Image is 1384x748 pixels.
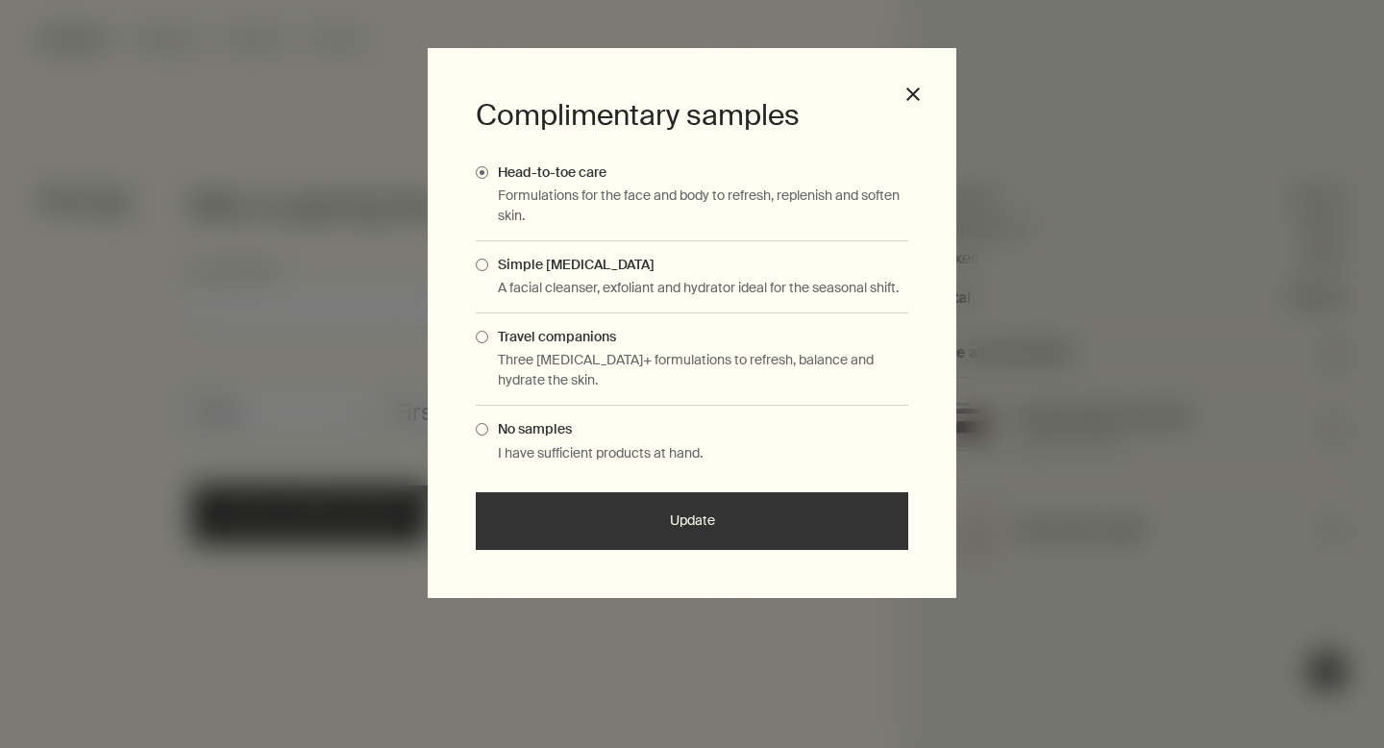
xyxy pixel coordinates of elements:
p: Formulations for the face and body to refresh, replenish and soften skin. [498,186,908,226]
button: close [904,86,922,103]
span: No samples [488,420,572,437]
p: I have sufficient products at hand. [498,443,908,463]
button: Update [476,492,908,550]
span: Simple [MEDICAL_DATA] [488,256,655,273]
span: Travel companions [488,328,616,345]
p: A facial cleanser, exfoliant and hydrator ideal for the seasonal shift. [498,278,908,298]
span: Head-to-toe care [488,163,606,181]
p: Three [MEDICAL_DATA]+ formulations to refresh, balance and hydrate the skin. [498,350,908,390]
h3: Complimentary samples [476,96,908,135]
